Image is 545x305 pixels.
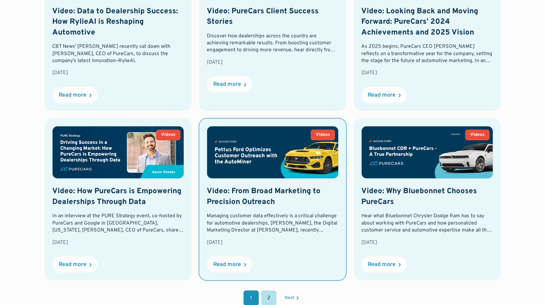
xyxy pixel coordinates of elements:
div: Managing customer data effectively is a critical challenge for automotive dealerships. [PERSON_NA... [207,213,339,234]
h2: Video: Looking Back and Moving Forward: PureCars’ 2024 Achievements and 2025 Vision [361,6,493,38]
div: Videos [316,133,330,137]
div: As 2025 begins, PureCars CEO [PERSON_NAME] reflects on a transformative year for the company, set... [361,43,493,64]
div: Read more [368,262,396,268]
div: CBT News' [PERSON_NAME] recently sat down with [PERSON_NAME], CEO of PureCars, to discuss the com... [52,43,184,64]
h2: Video: Why Bluebonnet Chooses PureCars [361,186,493,207]
div: Read more [59,262,86,268]
div: Videos [470,133,485,137]
h2: Video: How PureCars is Empowering Dealerships Through Data [52,186,184,207]
div: Discover how dealerships across the country are achieving remarkable results. From boosting custo... [207,33,339,54]
a: VideosVideo: How PureCars is Empowering Dealerships Through DataIn an interview at the PURE Strat... [45,118,192,280]
div: Read more [368,92,396,98]
h2: Video: From Broad Marketing to Precision Outreach [207,186,339,207]
h2: Video: Data to Dealership Success: How RylieAI is Reshaping Automotive [52,6,184,38]
div: [DATE] [361,239,493,246]
div: [DATE] [52,239,184,246]
div: Videos [161,133,175,137]
div: [DATE] [52,69,184,76]
h2: Video: PureCars Client Success Stories [207,6,339,28]
div: Read more [59,92,86,98]
div: Read more [213,262,241,268]
div: [DATE] [361,69,493,76]
div: [DATE] [207,59,339,66]
div: [DATE] [207,239,339,246]
a: Next Page [285,296,299,300]
div: Hear what Bluebonnet Chrysler Dodge Ram has to say about working with PureCars and how personaliz... [361,213,493,234]
div: Next [285,296,294,300]
a: VideosVideo: Why Bluebonnet Chooses PureCarsHear what Bluebonnet Chrysler Dodge Ram has to say ab... [354,118,501,280]
a: VideosVideo: From Broad Marketing to Precision OutreachManaging customer data effectively is a cr... [199,118,346,280]
div: Read more [213,82,241,87]
div: In an interview at the PURE Strategy event, co-hosted by PureCars and Google in [GEOGRAPHIC_DATA]... [52,213,184,234]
